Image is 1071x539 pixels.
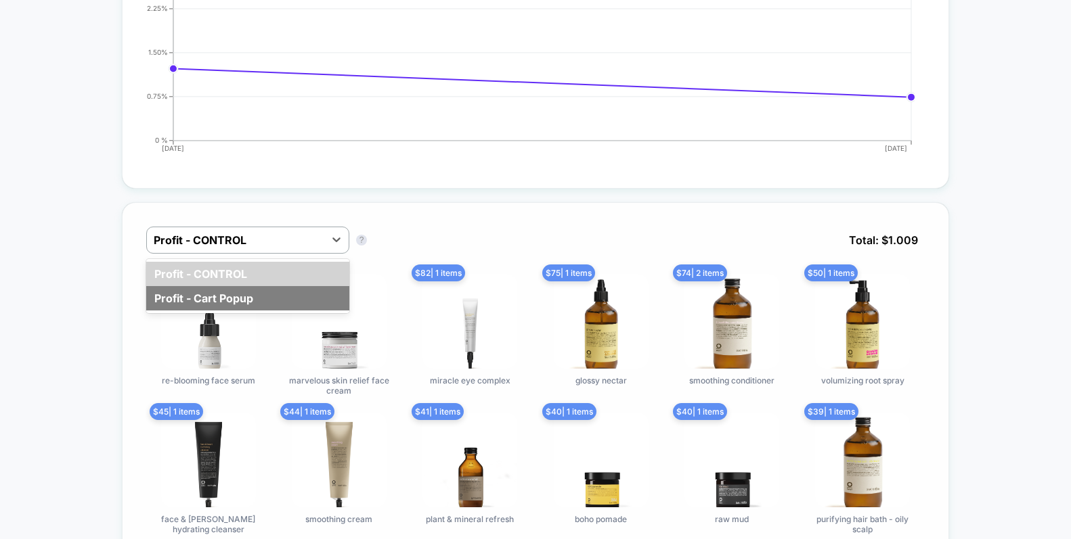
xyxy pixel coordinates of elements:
[305,514,372,524] span: smoothing cream
[422,274,517,369] img: miracle eye complex
[554,413,649,507] img: boho pomade
[155,136,168,144] tspan: 0 %
[575,375,627,385] span: glossy nectar
[689,375,774,385] span: smoothing conditioner
[292,413,387,507] img: smoothing cream
[673,264,727,281] span: $ 74 | 2 items
[426,514,514,524] span: plant & mineral refresh
[412,403,464,420] span: $ 41 | 1 items
[821,375,904,385] span: volumizing root spray
[430,375,510,385] span: miracle eye complex
[147,4,168,12] tspan: 2.25%
[148,48,168,56] tspan: 1.50%
[804,264,858,281] span: $ 50 | 1 items
[162,144,184,152] tspan: [DATE]
[162,375,255,385] span: re-blooming face serum
[842,227,925,254] span: Total: $ 1.009
[280,403,334,420] span: $ 44 | 1 items
[356,235,367,245] button: ?
[542,264,595,281] span: $ 75 | 1 items
[575,514,627,524] span: boho pomade
[158,514,259,534] span: face & [PERSON_NAME] hydrating cleanser
[147,92,168,100] tspan: 0.75%
[288,375,390,396] span: marvelous skin relief face cream
[412,264,465,281] span: $ 82 | 1 items
[292,274,387,369] img: marvelous skin relief face cream
[161,274,256,369] img: re-blooming face serum
[161,413,256,507] img: face & beard hydrating cleanser
[542,403,596,420] span: $ 40 | 1 items
[812,514,913,534] span: purifying hair bath - oily scalp
[684,274,779,369] img: smoothing conditioner
[554,274,649,369] img: glossy nectar
[146,262,349,286] div: Profit - CONTROL
[684,413,779,507] img: raw mud
[146,286,349,310] div: Profit - Cart Popup
[422,413,517,507] img: plant & mineral refresh
[150,403,203,420] span: $ 45 | 1 items
[815,274,910,369] img: volumizing root spray
[815,413,910,507] img: purifying hair bath - oily scalp
[673,403,727,420] span: $ 40 | 1 items
[715,514,749,524] span: raw mud
[804,403,858,420] span: $ 39 | 1 items
[886,144,908,152] tspan: [DATE]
